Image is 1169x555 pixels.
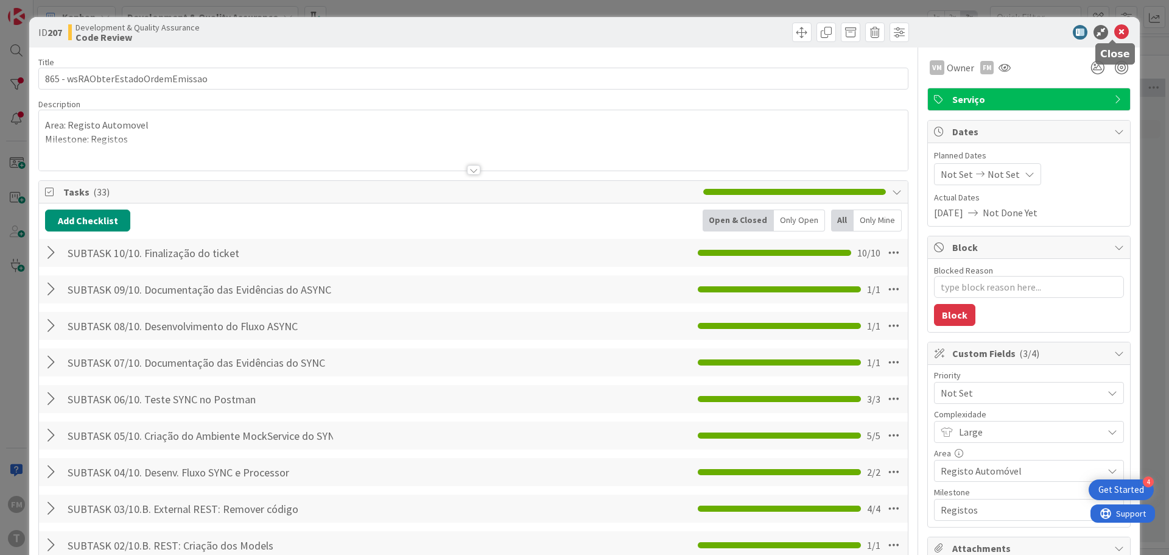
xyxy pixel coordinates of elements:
[63,185,697,199] span: Tasks
[934,488,1124,497] div: Milestone
[63,461,337,483] input: Add Checklist...
[47,26,62,38] b: 207
[45,132,902,146] p: Milestone: Registos
[867,282,880,297] span: 1 / 1
[867,319,880,333] span: 1 / 1
[63,242,337,264] input: Add Checklist...
[983,205,1037,220] span: Not Done Yet
[934,449,1124,458] div: Area
[867,392,880,406] span: 3 / 3
[867,465,880,479] span: 2 / 2
[854,210,902,232] div: Only Mine
[75,32,200,42] b: Code Review
[45,118,902,132] p: Area: Registo Automovel
[934,149,1124,162] span: Planned Dates
[941,462,1097,479] span: Registo Automóvel
[63,425,337,447] input: Add Checklist...
[952,346,1108,361] span: Custom Fields
[45,210,130,232] button: Add Checklist
[63,498,337,520] input: Add Checklist...
[63,315,337,337] input: Add Checklist...
[934,410,1124,419] div: Complexidade
[63,388,337,410] input: Add Checklist...
[26,2,55,16] span: Support
[988,167,1020,182] span: Not Set
[1089,479,1154,500] div: Open Get Started checklist, remaining modules: 4
[1100,48,1130,60] h5: Close
[38,57,54,68] label: Title
[63,352,337,373] input: Add Checklist...
[93,186,110,198] span: ( 33 )
[941,501,1097,518] span: Registos
[1019,347,1039,359] span: ( 3/4 )
[38,68,908,90] input: type card name here...
[867,428,880,443] span: 5 / 5
[1143,476,1154,487] div: 4
[75,23,200,32] span: Development & Quality Assurance
[952,240,1108,255] span: Block
[934,371,1124,380] div: Priority
[831,210,854,232] div: All
[934,304,975,326] button: Block
[38,25,62,40] span: ID
[952,92,1108,107] span: Serviço
[774,210,825,232] div: Only Open
[934,191,1124,204] span: Actual Dates
[63,278,337,300] input: Add Checklist...
[867,538,880,553] span: 1 / 1
[867,501,880,516] span: 4 / 4
[930,60,944,75] div: VM
[1098,484,1144,496] div: Get Started
[959,423,1097,440] span: Large
[857,246,880,260] span: 10 / 10
[867,355,880,370] span: 1 / 1
[38,99,80,110] span: Description
[980,61,994,74] div: FM
[947,60,974,75] span: Owner
[934,205,963,220] span: [DATE]
[934,265,993,276] label: Blocked Reason
[952,124,1108,139] span: Dates
[941,167,973,182] span: Not Set
[941,384,1097,401] span: Not Set
[703,210,774,232] div: Open & Closed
